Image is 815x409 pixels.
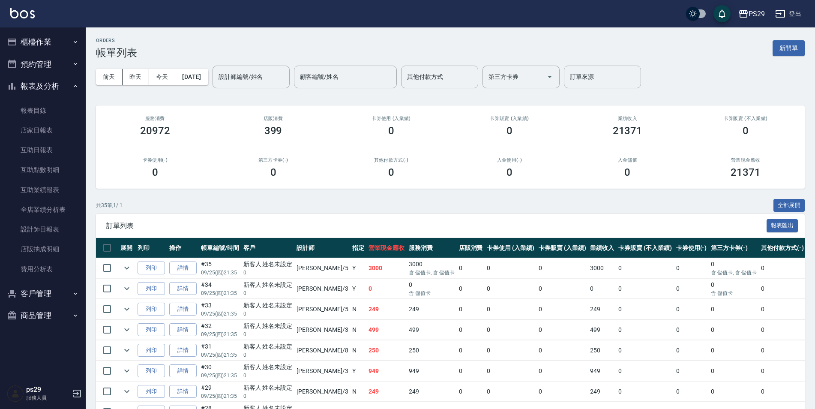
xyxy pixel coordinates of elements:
[366,361,407,381] td: 949
[749,9,765,19] div: PS29
[674,320,709,340] td: 0
[731,166,761,178] h3: 21371
[709,258,759,278] td: 0
[294,320,350,340] td: [PERSON_NAME] /3
[616,340,674,361] td: 0
[140,125,170,137] h3: 20972
[243,342,293,351] div: 新客人 姓名未設定
[243,392,293,400] p: 0
[241,238,295,258] th: 客戶
[149,69,176,85] button: 今天
[407,279,457,299] td: 0
[3,304,82,327] button: 商品管理
[485,340,536,361] td: 0
[167,238,199,258] th: 操作
[366,238,407,258] th: 營業現金應收
[407,361,457,381] td: 949
[616,382,674,402] td: 0
[674,279,709,299] td: 0
[138,303,165,316] button: 列印
[759,382,806,402] td: 0
[624,166,630,178] h3: 0
[713,5,731,22] button: save
[709,361,759,381] td: 0
[588,320,616,340] td: 499
[759,299,806,319] td: 0
[588,258,616,278] td: 3000
[294,382,350,402] td: [PERSON_NAME] /3
[120,282,133,295] button: expand row
[409,289,455,297] p: 含 儲值卡
[350,279,366,299] td: Y
[175,69,208,85] button: [DATE]
[457,361,485,381] td: 0
[3,200,82,220] a: 全店業績分析表
[536,299,588,319] td: 0
[3,53,82,75] button: 預約管理
[3,239,82,259] a: 店販抽成明細
[588,382,616,402] td: 249
[457,320,485,340] td: 0
[735,5,768,23] button: PS29
[674,340,709,361] td: 0
[138,385,165,398] button: 列印
[485,258,536,278] td: 0
[350,320,366,340] td: N
[485,361,536,381] td: 0
[697,157,794,163] h2: 營業現金應收
[138,323,165,337] button: 列印
[407,238,457,258] th: 服務消費
[506,166,512,178] h3: 0
[199,340,241,361] td: #31
[616,279,674,299] td: 0
[169,364,197,378] a: 詳情
[485,320,536,340] td: 0
[138,344,165,357] button: 列印
[461,157,558,163] h2: 入金使用(-)
[243,269,293,277] p: 0
[264,125,282,137] h3: 399
[407,320,457,340] td: 499
[388,166,394,178] h3: 0
[536,340,588,361] td: 0
[616,238,674,258] th: 卡券販賣 (不入業績)
[616,258,674,278] td: 0
[579,116,677,121] h2: 業績收入
[199,258,241,278] td: #35
[3,75,82,97] button: 報表及分析
[169,344,197,357] a: 詳情
[407,382,457,402] td: 249
[588,238,616,258] th: 業績收入
[366,340,407,361] td: 250
[7,385,24,402] img: Person
[26,385,70,394] h5: ps29
[201,269,239,277] p: 09/25 (四) 21:35
[767,221,798,229] a: 報表匯出
[96,47,137,59] h3: 帳單列表
[243,260,293,269] div: 新客人 姓名未設定
[169,385,197,398] a: 詳情
[366,258,407,278] td: 3000
[366,279,407,299] td: 0
[120,323,133,336] button: expand row
[270,166,276,178] h3: 0
[711,269,757,277] p: 含 儲值卡, 含 儲值卡
[759,340,806,361] td: 0
[485,299,536,319] td: 0
[711,289,757,297] p: 含 儲值卡
[536,320,588,340] td: 0
[118,238,135,258] th: 展開
[536,382,588,402] td: 0
[294,361,350,381] td: [PERSON_NAME] /3
[243,363,293,372] div: 新客人 姓名未設定
[506,125,512,137] h3: 0
[743,125,749,137] h3: 0
[674,238,709,258] th: 卡券使用(-)
[697,116,794,121] h2: 卡券販賣 (不入業績)
[342,116,440,121] h2: 卡券使用 (入業績)
[123,69,149,85] button: 昨天
[588,361,616,381] td: 949
[485,238,536,258] th: 卡券使用 (入業績)
[120,344,133,357] button: expand row
[350,258,366,278] td: Y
